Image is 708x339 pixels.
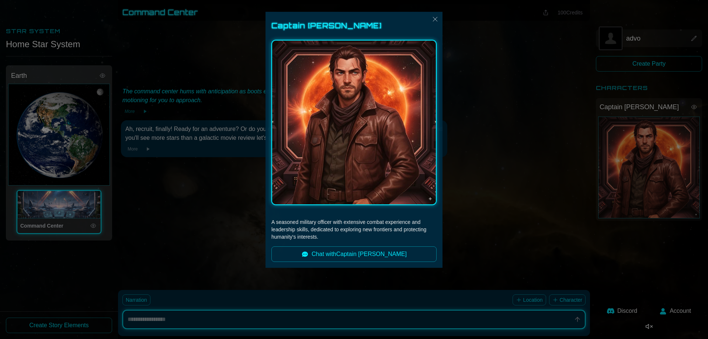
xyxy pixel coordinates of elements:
button: Chat withCaptain [PERSON_NAME] [271,246,437,262]
img: Close [431,15,440,24]
p: A seasoned military officer with extensive combat experience and leadership skills, dedicated to ... [271,218,437,241]
div: Captain [PERSON_NAME] [271,21,437,31]
img: Captain Markus [271,40,437,205]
